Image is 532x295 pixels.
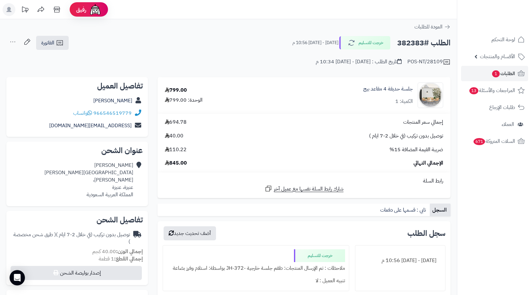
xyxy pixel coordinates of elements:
[389,146,443,153] span: ضريبة القيمة المضافة 15%
[12,216,143,224] h2: تفاصيل الشحن
[413,159,443,167] span: الإجمالي النهائي
[491,35,515,44] span: لوحة التحكم
[167,262,345,275] div: ملاحظات : تم الإرسال المنتجات: طقم جلسة خارجية -JH-372 بواسطة: استلام وفرز بضاعة
[418,82,443,108] img: 1754463004-110119010030-90x90.jpg
[414,23,443,31] span: العودة للطلبات
[116,248,143,255] strong: إجمالي الوزن:
[461,134,528,149] a: السلات المتروكة671
[339,36,390,50] button: خرجت للتسليم
[265,185,343,193] a: شارك رابط السلة نفسها مع عميل آخر
[395,98,413,105] div: الكمية: 1
[403,119,443,126] span: إجمالي سعر المنتجات
[489,16,526,29] img: logo-2.png
[160,177,448,185] div: رابط السلة
[359,254,441,267] div: [DATE] - [DATE] 10:56 م
[92,248,143,255] small: 40.00 كجم
[461,117,528,132] a: العملاء
[489,103,515,112] span: طلبات الإرجاع
[491,69,515,78] span: الطلبات
[469,87,478,94] span: 13
[294,249,345,262] div: خرجت للتسليم
[36,36,69,50] a: الفاتورة
[378,204,430,216] a: تابي : قسمها على دفعات
[292,40,338,46] small: [DATE] - [DATE] 10:56 م
[17,3,33,18] a: تحديثات المنصة
[461,83,528,98] a: المراجعات والأسئلة13
[407,58,451,66] div: POS-NT/28109
[41,39,54,47] span: الفاتورة
[167,275,345,287] div: تنبيه العميل : لا
[10,270,25,285] div: Open Intercom Messenger
[461,100,528,115] a: طلبات الإرجاع
[502,120,514,129] span: العملاء
[93,109,132,117] a: 966546519779
[316,58,402,66] div: تاريخ الطلب : [DATE] - [DATE] 10:34 م
[13,231,130,246] span: ( طرق شحن مخصصة )
[12,231,130,246] div: توصيل بدون تركيب (في خلال 2-7 ايام )
[430,204,451,216] a: السجل
[114,255,143,263] strong: إجمالي القطع:
[12,82,143,90] h2: تفاصيل العميل
[165,97,203,104] div: الوحدة: 799.00
[414,23,451,31] a: العودة للطلبات
[461,32,528,47] a: لوحة التحكم
[469,86,515,95] span: المراجعات والأسئلة
[99,255,143,263] small: 1 قطعة
[89,3,102,16] img: ai-face.png
[12,147,143,154] h2: عنوان الشحن
[164,226,216,240] button: أضف تحديث جديد
[492,70,500,77] span: 1
[474,138,485,145] span: 671
[165,119,187,126] span: 694.78
[165,87,187,94] div: 799.00
[363,85,413,93] a: جلسة حديقة 4 مقاعد بيج
[44,162,133,198] div: [PERSON_NAME] [GEOGRAPHIC_DATA][PERSON_NAME] [PERSON_NAME]، عنيزة، عنيزة المملكة العربية السعودية
[461,66,528,81] a: الطلبات1
[407,229,445,237] h3: سجل الطلب
[165,146,187,153] span: 110.22
[165,132,183,140] span: 40.00
[93,97,132,105] a: [PERSON_NAME]
[369,132,443,140] span: توصيل بدون تركيب (في خلال 2-7 ايام )
[480,52,515,61] span: الأقسام والمنتجات
[49,122,132,129] a: [EMAIL_ADDRESS][DOMAIN_NAME]
[274,185,343,193] span: شارك رابط السلة نفسها مع عميل آخر
[473,137,515,146] span: السلات المتروكة
[11,266,142,280] button: إصدار بوليصة الشحن
[73,109,92,117] a: واتساب
[397,36,451,50] h2: الطلب #382383
[76,6,86,13] span: رفيق
[165,159,187,167] span: 845.00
